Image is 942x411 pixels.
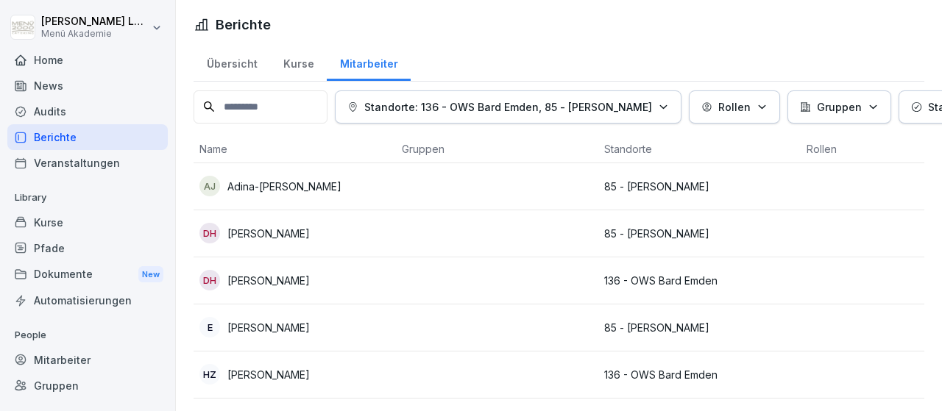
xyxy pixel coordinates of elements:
[689,90,780,124] button: Rollen
[270,43,327,81] a: Kurse
[7,261,168,288] a: DokumenteNew
[227,179,341,194] p: Adina-[PERSON_NAME]
[7,73,168,99] a: News
[227,226,310,241] p: [PERSON_NAME]
[194,135,396,163] th: Name
[7,47,168,73] a: Home
[7,150,168,176] a: Veranstaltungen
[604,320,795,335] p: 85 - [PERSON_NAME]
[199,223,220,243] div: DH
[7,99,168,124] a: Audits
[7,324,168,347] p: People
[604,226,795,241] p: 85 - [PERSON_NAME]
[199,270,220,290] div: DH
[216,15,271,35] h1: Berichte
[396,135,598,163] th: Gruppen
[335,90,681,124] button: Standorte: 136 - OWS Bard Emden, 85 - [PERSON_NAME]
[718,99,751,115] p: Rollen
[41,29,149,39] p: Menü Akademie
[604,179,795,194] p: 85 - [PERSON_NAME]
[364,99,652,115] p: Standorte: 136 - OWS Bard Emden, 85 - [PERSON_NAME]
[199,364,220,385] div: HZ
[199,176,220,196] div: AJ
[194,43,270,81] a: Übersicht
[7,373,168,399] a: Gruppen
[7,210,168,235] a: Kurse
[227,273,310,288] p: [PERSON_NAME]
[7,186,168,210] p: Library
[604,367,795,382] p: 136 - OWS Bard Emden
[227,367,310,382] p: [PERSON_NAME]
[138,266,163,283] div: New
[787,90,891,124] button: Gruppen
[327,43,411,81] a: Mitarbeiter
[7,287,168,313] a: Automatisierungen
[7,124,168,150] a: Berichte
[41,15,149,28] p: [PERSON_NAME] Lechler
[7,235,168,261] a: Pfade
[604,273,795,288] p: 136 - OWS Bard Emden
[7,347,168,373] a: Mitarbeiter
[817,99,862,115] p: Gruppen
[598,135,801,163] th: Standorte
[227,320,310,335] p: [PERSON_NAME]
[7,261,168,288] div: Dokumente
[199,317,220,337] div: E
